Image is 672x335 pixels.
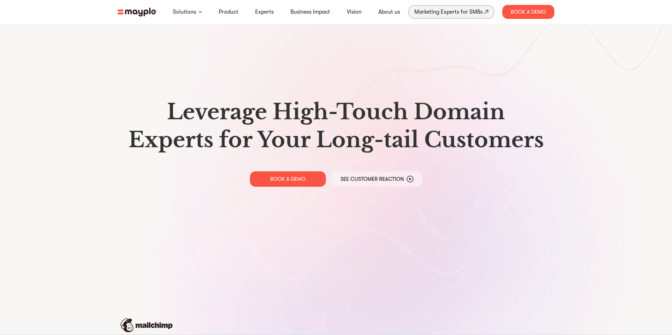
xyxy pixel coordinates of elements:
div: Marketing Experts for SMBs [414,7,483,17]
p: BOOK A DEMO [270,176,306,183]
a: Vision [347,8,362,16]
a: BOOK A DEMO [250,171,326,187]
a: Business Impact [290,8,330,16]
div: Book A Demo [502,5,554,19]
a: Marketing Experts for SMBs [408,5,494,19]
a: About us [378,8,400,16]
img: mailchimp-logo [120,318,173,332]
p: See Customer Reaction [341,176,404,183]
img: arrow-down [199,11,202,13]
a: Product [219,8,238,16]
h1: Leverage High-Touch Domain Experts for Your Long-tail Customers [123,98,549,154]
iframe: Chat Widget [637,301,672,335]
img: mayple-logo [118,8,156,16]
a: See Customer Reaction [331,171,422,187]
a: Experts [255,8,274,16]
a: Solutions [173,8,196,16]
